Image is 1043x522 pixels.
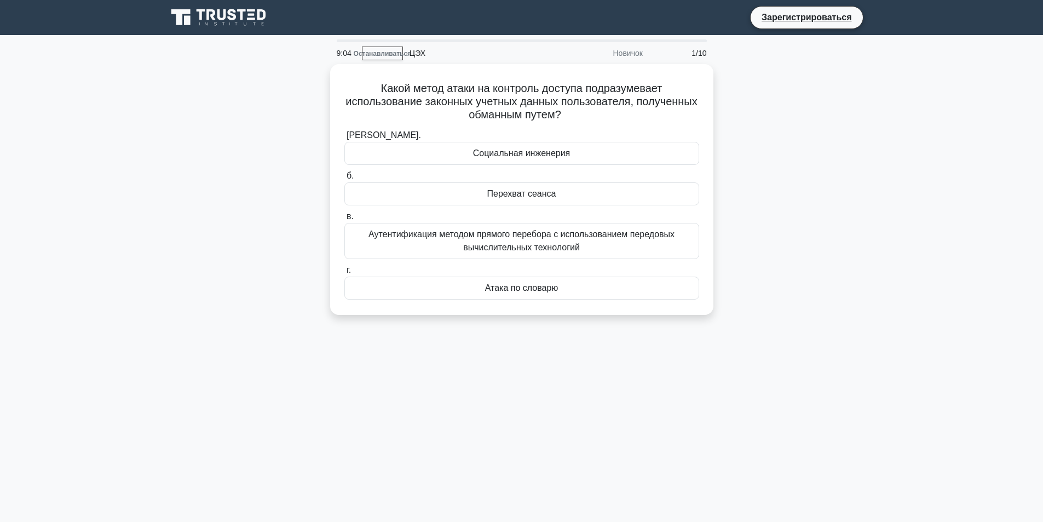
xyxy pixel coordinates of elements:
[337,49,351,58] font: 9:04
[368,230,675,252] font: Аутентификация методом прямого перебора с использованием передовых вычислительных технологий
[345,82,697,121] font: Какой метод атаки на контроль доступа подразумевает использование законных учетных данных пользов...
[347,130,421,140] font: [PERSON_NAME].
[347,171,354,180] font: б.
[347,211,354,221] font: в.
[755,10,858,24] a: Зарегистрироваться
[762,13,851,22] font: Зарегистрироваться
[354,50,412,58] font: Останавливаться
[485,283,558,292] font: Атака по словарю
[692,49,706,58] font: 1/10
[613,49,642,58] font: Новичок
[347,265,351,274] font: г.
[362,47,403,60] a: Останавливаться
[487,189,556,198] font: Перехват сеанса
[473,148,571,158] font: Социальная инженерия
[410,49,425,58] font: ЦЭХ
